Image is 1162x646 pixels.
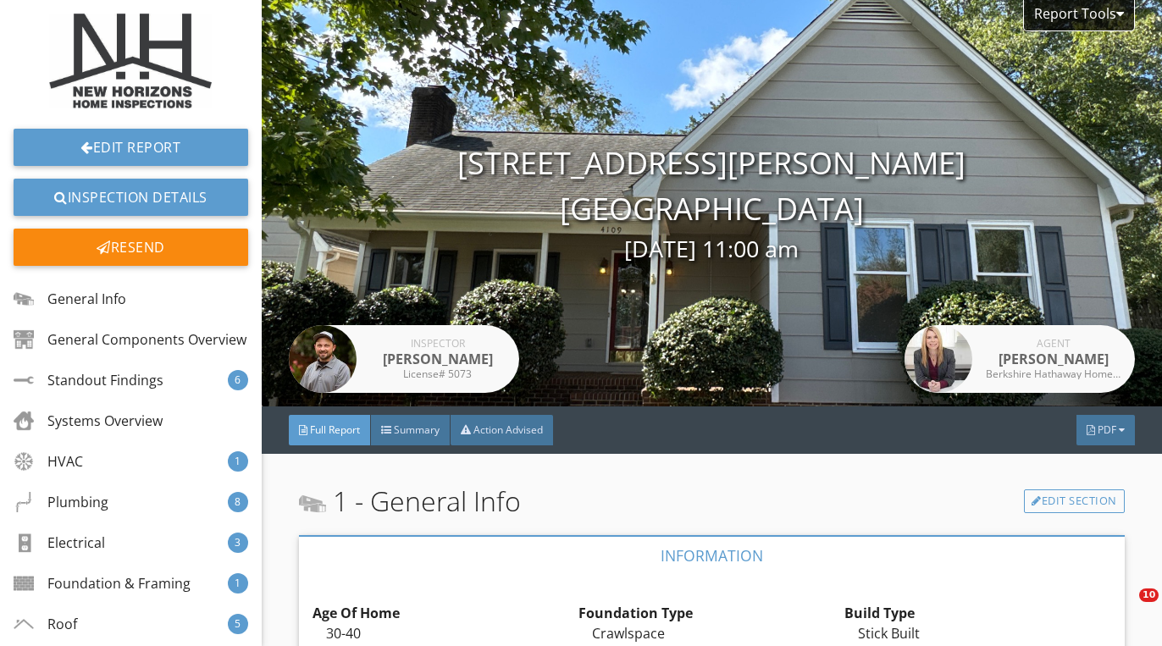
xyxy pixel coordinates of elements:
div: Inspector [370,339,506,349]
div: HVAC [14,451,83,472]
div: License# 5073 [370,369,506,379]
strong: Build Type [844,604,915,622]
div: Crawlspace [578,623,844,643]
img: IMG_6929.jpeg [49,14,212,108]
div: Foundation & Framing [14,573,191,594]
span: 10 [1139,588,1159,602]
strong: Age Of Home [313,604,400,622]
div: [PERSON_NAME] [370,349,506,369]
span: Summary [394,422,440,437]
div: Systems Overview [14,411,163,431]
div: 1 [228,573,248,594]
div: Agent [986,339,1121,349]
a: Inspector [PERSON_NAME] License# 5073 [289,325,519,393]
div: [STREET_ADDRESS][PERSON_NAME] [GEOGRAPHIC_DATA] [262,141,1162,267]
div: 6 [228,370,248,390]
div: Roof [14,614,77,634]
div: Resend [14,229,248,266]
div: 8 [228,492,248,512]
div: Plumbing [14,492,108,512]
span: PDF [1098,422,1116,437]
div: Electrical [14,533,105,553]
a: Edit Report [14,129,248,166]
div: General Components Overview [14,329,246,350]
span: Action Advised [473,422,543,437]
a: Inspection Details [14,179,248,216]
div: 1 [228,451,248,472]
img: jpeg [905,325,972,393]
strong: Foundation Type [578,604,693,622]
iframe: Intercom live chat [1104,588,1145,629]
img: img_4454.jpeg [289,325,357,393]
div: 5 [228,614,248,634]
div: 30-40 [313,623,578,643]
span: 1 - General Info [299,481,521,522]
div: Stick Built [844,623,1110,643]
div: 3 [228,533,248,553]
a: Edit Section [1024,489,1125,513]
div: Berkshire Hathaway HomeServices [PERSON_NAME] & Little Realty [986,369,1121,379]
div: Standout Findings [14,370,163,390]
span: Full Report [310,422,360,437]
div: [PERSON_NAME] [986,349,1121,369]
div: [DATE] 11:00 am [262,232,1162,267]
div: General Info [14,289,126,309]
